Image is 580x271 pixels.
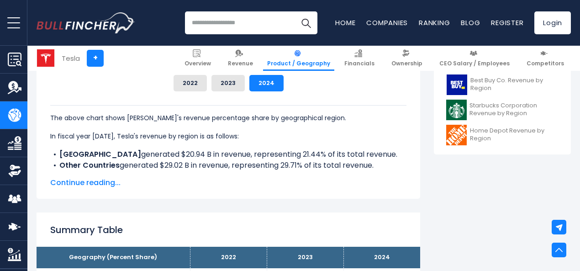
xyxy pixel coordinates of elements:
th: 2023 [267,247,343,268]
img: BBY logo [446,74,468,95]
a: Product / Geography [263,46,334,71]
b: [GEOGRAPHIC_DATA] [59,149,141,159]
p: In fiscal year [DATE], Tesla's revenue by region is as follows: [50,131,406,142]
span: Continue reading... [50,177,406,188]
a: Companies [366,18,408,27]
a: Go to homepage [37,12,135,33]
a: CEO Salary / Employees [435,46,514,71]
a: Ownership [387,46,427,71]
a: Home Depot Revenue by Region [441,122,564,148]
span: Competitors [527,60,564,67]
span: Overview [185,60,211,67]
span: Revenue [228,60,253,67]
th: 2024 [343,247,420,268]
a: Best Buy Co. Revenue by Region [441,72,564,97]
th: Geography (Percent Share) [37,247,190,268]
button: Search [295,11,317,34]
img: HD logo [446,125,467,145]
button: 2023 [211,75,245,91]
a: + [87,50,104,67]
b: Other Countries [59,160,120,170]
a: Blog [461,18,480,27]
button: 2022 [174,75,207,91]
span: Best Buy Co. Revenue by Region [470,77,559,92]
a: Ranking [419,18,450,27]
li: generated $29.02 B in revenue, representing 29.71% of its total revenue. [50,160,406,171]
li: generated $20.94 B in revenue, representing 21.44% of its total revenue. [50,149,406,160]
a: Home [335,18,355,27]
a: Register [491,18,523,27]
a: Starbucks Corporation Revenue by Region [441,97,564,122]
span: Ownership [391,60,422,67]
span: Product / Geography [267,60,330,67]
span: Starbucks Corporation Revenue by Region [469,102,559,117]
img: Bullfincher logo [37,12,135,33]
div: Tesla [62,53,80,64]
img: TSLA logo [37,49,54,67]
h2: Summary Table [50,223,406,237]
span: Financials [344,60,374,67]
li: generated $47.73 B in revenue, representing 48.85% of its total revenue. [50,171,406,182]
img: Ownership [8,164,21,178]
a: Competitors [522,46,568,71]
a: Revenue [224,46,257,71]
a: Overview [180,46,215,71]
span: CEO Salary / Employees [439,60,510,67]
div: The for Tesla is the UNITED STATES, which represents 48.85% of its total revenue. The for Tesla i... [50,105,406,215]
button: 2024 [249,75,284,91]
img: SBUX logo [446,100,467,120]
span: Home Depot Revenue by Region [470,127,559,143]
p: The above chart shows [PERSON_NAME]'s revenue percentage share by geographical region. [50,112,406,123]
a: Login [534,11,571,34]
th: 2022 [190,247,267,268]
b: [GEOGRAPHIC_DATA] [59,171,141,181]
a: Financials [340,46,379,71]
